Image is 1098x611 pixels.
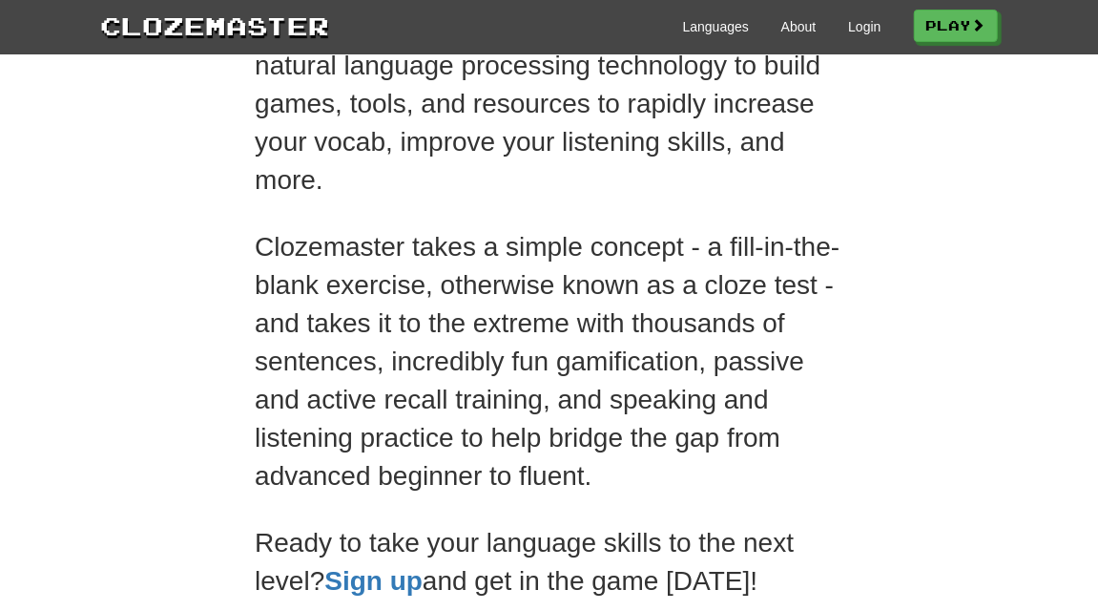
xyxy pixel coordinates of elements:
a: Play [914,10,998,42]
a: Sign up [324,566,423,596]
p: We use the latest AI, machine learning, and natural language processing technology to build games... [255,9,843,200]
p: Clozemaster takes a simple concept - a fill-in-the-blank exercise, otherwise known as a cloze tes... [255,228,843,495]
a: Login [848,17,880,36]
a: About [781,17,817,36]
a: Languages [683,17,749,36]
a: Clozemaster [101,8,330,43]
p: Ready to take your language skills to the next level? and get in the game [DATE]! [255,524,843,600]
